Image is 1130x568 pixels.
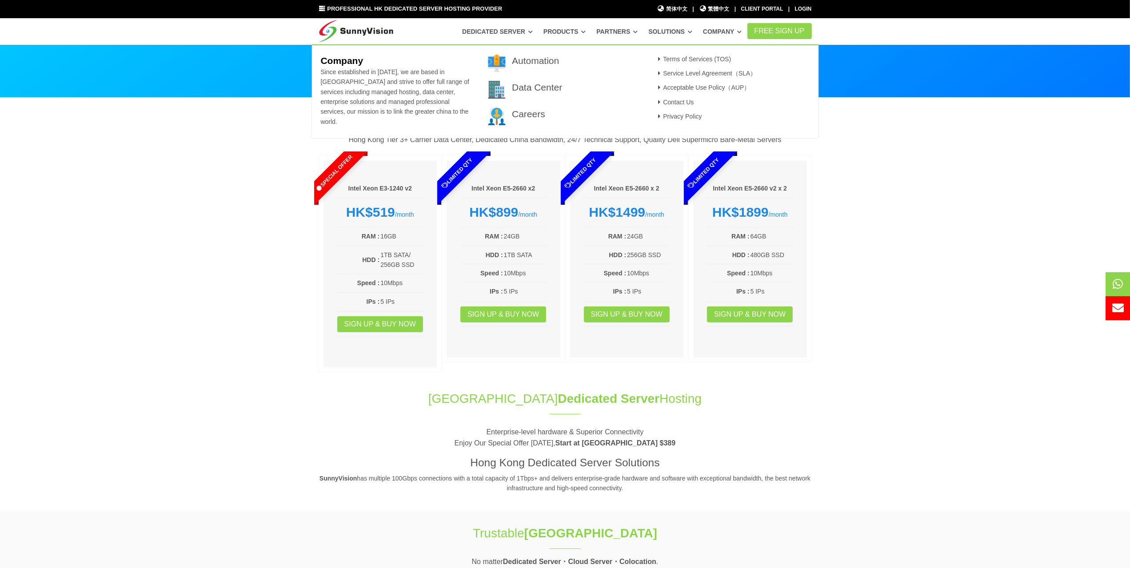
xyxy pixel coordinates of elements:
li: | [788,5,790,13]
b: RAM : [608,233,626,240]
a: Sign up & Buy Now [460,306,546,322]
td: 5 IPs [750,286,794,297]
strong: HK$519 [346,205,395,219]
span: Limited Qty [420,136,495,211]
h6: Intel Xeon E3-1240 v2 [337,184,424,193]
a: Service Level Agreement（SLA） [655,70,757,77]
b: Speed : [480,270,503,277]
a: 繁體中文 [699,5,730,13]
b: IPs : [613,288,627,295]
strong: Dedicated Server・Cloud Server・Colocation [503,558,656,565]
a: 简体中文 [657,5,688,13]
li: | [692,5,694,13]
td: 24GB [627,231,670,242]
strong: HK$899 [469,205,518,219]
strong: SunnyVision [319,475,357,482]
p: Hong Kong Tier 3+ Carrier Data Center, Dedicated China Bandwidth, 24/7 Technical Support, Quality... [319,134,812,146]
td: 10Mbps [380,278,423,288]
a: Solutions [648,24,692,40]
b: IPs : [736,288,750,295]
div: Company [312,44,819,139]
span: Special Offer [296,136,371,211]
a: Careers [512,109,545,119]
a: Sign up & Buy Now [707,306,793,322]
h3: Hong Kong Dedicated Server Solutions [319,455,812,470]
strong: HK$1499 [589,205,645,219]
td: 16GB [380,231,423,242]
div: /month [460,204,547,220]
h6: Intel Xeon E5-2660 x2 [460,184,547,193]
a: Sign up & Buy Now [337,316,423,332]
h1: [GEOGRAPHIC_DATA] Hosting [319,390,812,407]
a: FREE Sign Up [747,23,812,39]
a: Automation [512,56,559,66]
h1: Trustable [417,524,713,542]
td: 5 IPs [380,296,423,307]
td: 10Mbps [503,268,547,278]
b: Speed : [357,279,380,286]
b: Speed : [604,270,627,277]
a: Company [703,24,742,40]
td: 256GB SSD [627,250,670,260]
div: /month [337,204,424,220]
a: Data Center [512,82,562,92]
span: Professional HK Dedicated Server Hosting Provider [327,5,502,12]
p: Enterprise-level hardware & Superior Connectivity Enjoy Our Special Offer [DATE], [319,426,812,449]
b: RAM : [485,233,503,240]
strong: [GEOGRAPHIC_DATA] [524,526,657,540]
a: Client Portal [741,6,783,12]
b: RAM : [362,233,379,240]
a: Login [795,6,812,12]
a: Acceptable Use Policy（AUP） [655,84,751,91]
a: Partners [597,24,638,40]
b: RAM : [731,233,749,240]
td: 5 IPs [627,286,670,297]
td: 1TB SATA [503,250,547,260]
b: Speed : [727,270,750,277]
li: | [735,5,736,13]
td: 10Mbps [750,268,794,278]
img: 002-town.png [488,81,506,99]
b: IPs : [490,288,503,295]
a: Products [543,24,586,40]
td: 24GB [503,231,547,242]
span: Limited Qty [543,136,618,211]
b: HDD : [732,251,750,258]
a: Privacy Policy [655,113,702,120]
b: HDD : [486,251,503,258]
td: 480GB SSD [750,250,794,260]
a: Contact Us [655,99,694,106]
td: 5 IPs [503,286,547,297]
b: HDD : [362,256,379,263]
h6: Intel Xeon E5-2660 v2 x 2 [707,184,794,193]
td: 1TB SATA/ 256GB SSD [380,250,423,270]
div: /month [583,204,671,220]
a: Terms of Services (TOS) [655,56,731,63]
span: Since established in [DATE], we are based in [GEOGRAPHIC_DATA] and strive to offer full range of ... [320,68,469,125]
strong: HK$1899 [712,205,769,219]
td: 64GB [750,231,794,242]
b: Company [320,56,363,66]
span: Dedicated Server [558,392,659,405]
h6: Intel Xeon E5-2660 x 2 [583,184,671,193]
b: IPs : [367,298,380,305]
img: 003-research.png [488,107,506,125]
strong: Start at [GEOGRAPHIC_DATA] $389 [555,439,676,447]
img: 001-brand.png [488,54,506,72]
div: /month [707,204,794,220]
a: Dedicated Server [462,24,533,40]
span: Limited Qty [667,136,741,211]
b: HDD : [609,251,626,258]
td: 10Mbps [627,268,670,278]
a: Sign up & Buy Now [584,306,670,322]
p: has multiple 100Gbps connections with a total capacity of 1Tbps+ and delivers enterprise-grade ha... [319,473,812,493]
